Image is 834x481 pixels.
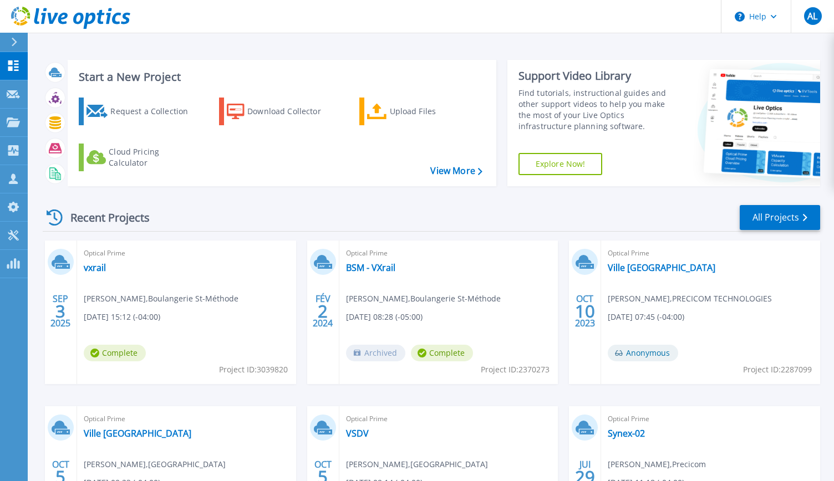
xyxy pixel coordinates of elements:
[346,458,488,470] span: [PERSON_NAME] , [GEOGRAPHIC_DATA]
[79,144,202,171] a: Cloud Pricing Calculator
[110,100,199,122] div: Request a Collection
[430,166,482,176] a: View More
[518,153,603,175] a: Explore Now!
[608,247,813,259] span: Optical Prime
[518,88,675,132] div: Find tutorials, instructional guides and other support videos to help you make the most of your L...
[318,306,328,316] span: 2
[346,247,552,259] span: Optical Prime
[84,247,289,259] span: Optical Prime
[608,413,813,425] span: Optical Prime
[50,291,71,331] div: SEP 2025
[608,311,684,323] span: [DATE] 07:45 (-04:00)
[740,205,820,230] a: All Projects
[518,69,675,83] div: Support Video Library
[346,428,369,439] a: VSDV
[390,100,479,122] div: Upload Files
[247,100,336,122] div: Download Collector
[346,311,423,323] span: [DATE] 08:28 (-05:00)
[743,364,812,376] span: Project ID: 2287099
[109,146,197,168] div: Cloud Pricing Calculator
[608,428,645,439] a: Synex-02
[79,98,202,125] a: Request a Collection
[359,98,483,125] a: Upload Files
[43,204,165,231] div: Recent Projects
[84,413,289,425] span: Optical Prime
[608,458,706,470] span: [PERSON_NAME] , Precicom
[55,306,65,316] span: 3
[219,98,343,125] a: Download Collector
[608,345,678,361] span: Anonymous
[411,345,473,361] span: Complete
[346,293,501,305] span: [PERSON_NAME] , Boulangerie St-Méthode
[346,413,552,425] span: Optical Prime
[481,364,550,376] span: Project ID: 2370273
[574,291,596,331] div: OCT 2023
[79,71,482,83] h3: Start a New Project
[346,345,405,361] span: Archived
[608,293,772,305] span: [PERSON_NAME] , PRECICOM TECHNOLOGIES
[84,428,191,439] a: Ville [GEOGRAPHIC_DATA]
[807,12,817,21] span: AL
[84,262,106,273] a: vxrail
[608,262,715,273] a: Ville [GEOGRAPHIC_DATA]
[84,345,146,361] span: Complete
[84,458,226,470] span: [PERSON_NAME] , [GEOGRAPHIC_DATA]
[346,262,395,273] a: BSM - VXrail
[84,311,160,323] span: [DATE] 15:12 (-04:00)
[312,291,333,331] div: FÉV 2024
[84,293,238,305] span: [PERSON_NAME] , Boulangerie St-Méthode
[575,306,595,316] span: 10
[219,364,288,376] span: Project ID: 3039820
